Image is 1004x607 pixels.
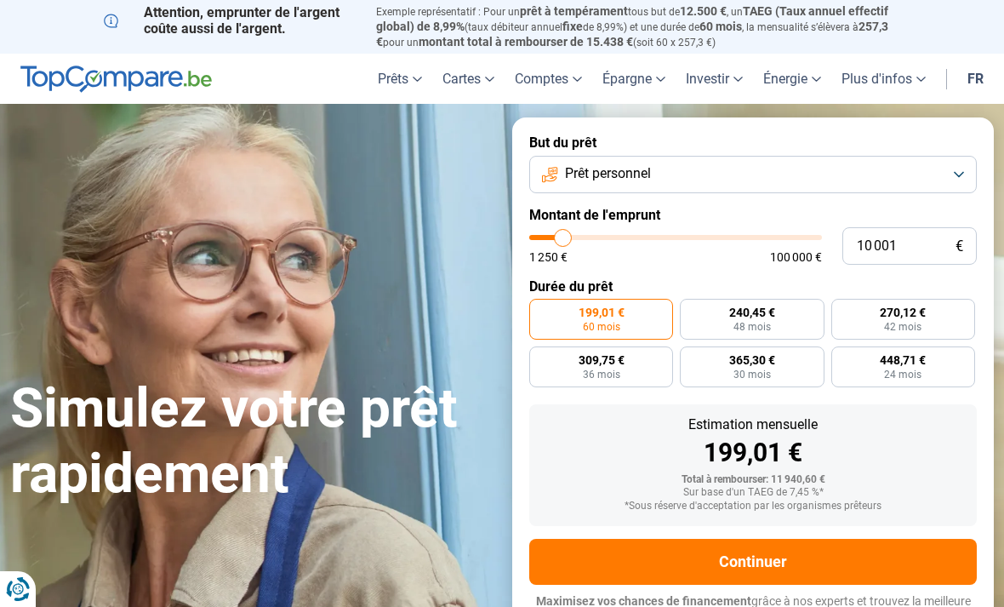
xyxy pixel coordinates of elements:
p: Exemple représentatif : Pour un tous but de , un (taux débiteur annuel de 8,99%) et une durée de ... [376,4,900,49]
a: Prêts [368,54,432,104]
span: 60 mois [699,20,742,33]
a: Énergie [753,54,831,104]
span: 1 250 € [529,251,568,263]
span: 240,45 € [729,306,775,318]
a: Cartes [432,54,505,104]
label: Durée du prêt [529,278,977,295]
a: Épargne [592,54,676,104]
label: But du prêt [529,135,977,151]
a: fr [957,54,994,104]
p: Attention, emprunter de l'argent coûte aussi de l'argent. [104,4,356,37]
a: Investir [676,54,753,104]
button: Continuer [529,539,977,585]
img: TopCompare [20,66,212,93]
div: Estimation mensuelle [543,418,963,432]
span: 24 mois [884,369,921,380]
span: 309,75 € [579,354,625,366]
span: Prêt personnel [565,164,651,183]
span: 270,12 € [880,306,926,318]
div: *Sous réserve d'acceptation par les organismes prêteurs [543,501,963,513]
span: 365,30 € [729,354,775,366]
span: 199,01 € [579,306,625,318]
span: TAEG (Taux annuel effectif global) de 8,99% [376,4,888,33]
span: 42 mois [884,322,921,332]
div: Sur base d'un TAEG de 7,45 %* [543,487,963,499]
span: fixe [562,20,583,33]
button: Prêt personnel [529,156,977,193]
span: 100 000 € [770,251,822,263]
span: 12.500 € [680,4,727,18]
span: 60 mois [583,322,620,332]
label: Montant de l'emprunt [529,207,977,223]
span: 448,71 € [880,354,926,366]
div: Total à rembourser: 11 940,60 € [543,474,963,486]
span: 257,3 € [376,20,888,49]
span: € [956,239,963,254]
span: prêt à tempérament [520,4,628,18]
a: Comptes [505,54,592,104]
div: 199,01 € [543,440,963,466]
span: 30 mois [733,369,771,380]
span: 48 mois [733,322,771,332]
h1: Simulez votre prêt rapidement [10,376,492,507]
span: 36 mois [583,369,620,380]
span: montant total à rembourser de 15.438 € [419,35,633,49]
a: Plus d'infos [831,54,936,104]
